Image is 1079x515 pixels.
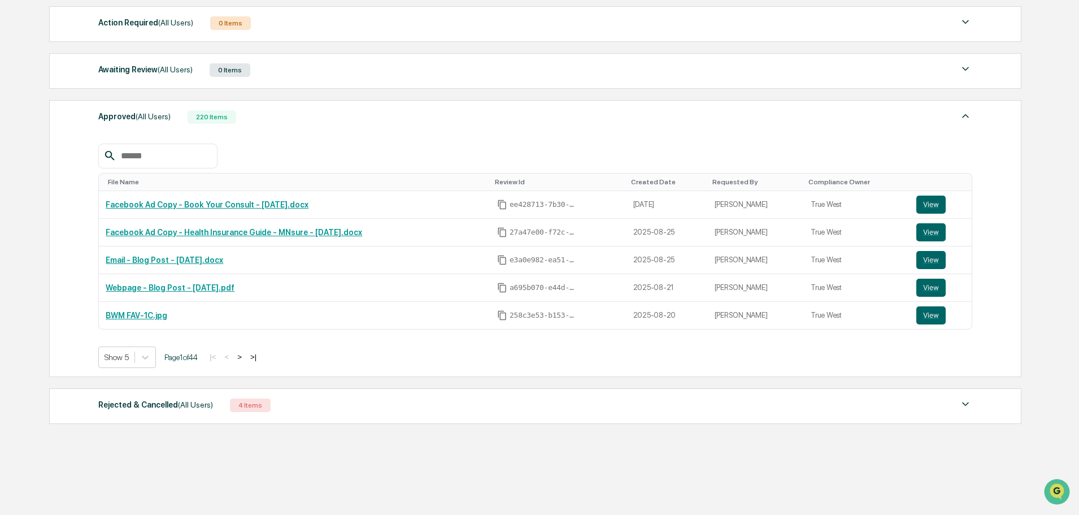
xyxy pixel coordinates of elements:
[230,399,271,412] div: 4 Items
[916,251,946,269] button: View
[234,352,245,362] button: >
[38,98,143,107] div: We're available if you need us!
[164,353,198,362] span: Page 1 of 44
[808,178,905,186] div: Toggle SortBy
[804,274,910,302] td: True West
[510,283,577,292] span: a695b070-e44d-4580-8f86-e21cfe48a276
[708,191,804,219] td: [PERSON_NAME]
[106,200,308,209] a: Facebook Ad Copy - Book Your Consult - [DATE].docx
[112,192,137,200] span: Pylon
[708,274,804,302] td: [PERSON_NAME]
[206,352,219,362] button: |<
[497,200,507,210] span: Copy Id
[210,16,251,30] div: 0 Items
[510,311,577,320] span: 258c3e53-b153-4c4f-80c6-fc2e94f174d6
[23,164,71,175] span: Data Lookup
[11,86,32,107] img: 1746055101610-c473b297-6a78-478c-a979-82029cc54cd1
[98,62,193,77] div: Awaiting Review
[916,306,965,324] a: View
[959,62,972,76] img: caret
[959,109,972,123] img: caret
[29,51,186,63] input: Clear
[106,311,167,320] a: BWM FAV-1C.jpg
[708,302,804,329] td: [PERSON_NAME]
[959,397,972,411] img: caret
[98,15,193,30] div: Action Required
[959,15,972,29] img: caret
[510,228,577,237] span: 27a47e00-f72c-4a2d-941d-7012fce009e8
[178,400,213,409] span: (All Users)
[626,191,708,219] td: [DATE]
[510,256,577,265] span: e3a0e982-ea51-4527-a16c-b47a1145f1ea
[804,191,910,219] td: True West
[7,138,77,158] a: 🖐️Preclearance
[497,283,507,293] span: Copy Id
[916,223,965,241] a: View
[11,144,20,153] div: 🖐️
[188,110,236,124] div: 220 Items
[106,256,223,265] a: Email - Blog Post - [DATE].docx
[916,279,965,297] a: View
[916,279,946,297] button: View
[916,251,965,269] a: View
[210,63,250,77] div: 0 Items
[77,138,145,158] a: 🗄️Attestations
[23,142,73,154] span: Preclearance
[108,178,486,186] div: Toggle SortBy
[626,246,708,274] td: 2025-08-25
[136,112,171,121] span: (All Users)
[158,18,193,27] span: (All Users)
[80,191,137,200] a: Powered byPylon
[93,142,140,154] span: Attestations
[1043,478,1073,508] iframe: Open customer support
[916,306,946,324] button: View
[916,196,965,214] a: View
[916,196,946,214] button: View
[497,227,507,237] span: Copy Id
[495,178,622,186] div: Toggle SortBy
[916,223,946,241] button: View
[106,283,234,292] a: Webpage - Blog Post - [DATE].pdf
[708,219,804,246] td: [PERSON_NAME]
[804,246,910,274] td: True West
[510,200,577,209] span: ee428713-7b30-4b4e-a9ec-c9aa93c5773b
[631,178,703,186] div: Toggle SortBy
[7,159,76,180] a: 🔎Data Lookup
[98,109,171,124] div: Approved
[11,24,206,42] p: How can we help?
[158,65,193,74] span: (All Users)
[106,228,362,237] a: Facebook Ad Copy - Health Insurance Guide - MNsure - [DATE].docx
[708,246,804,274] td: [PERSON_NAME]
[626,274,708,302] td: 2025-08-21
[192,90,206,103] button: Start new chat
[497,310,507,321] span: Copy Id
[82,144,91,153] div: 🗄️
[804,302,910,329] td: True West
[626,219,708,246] td: 2025-08-25
[712,178,799,186] div: Toggle SortBy
[221,352,232,362] button: <
[247,352,260,362] button: >|
[38,86,185,98] div: Start new chat
[98,397,213,412] div: Rejected & Cancelled
[919,178,967,186] div: Toggle SortBy
[626,302,708,329] td: 2025-08-20
[497,255,507,265] span: Copy Id
[11,165,20,174] div: 🔎
[804,219,910,246] td: True West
